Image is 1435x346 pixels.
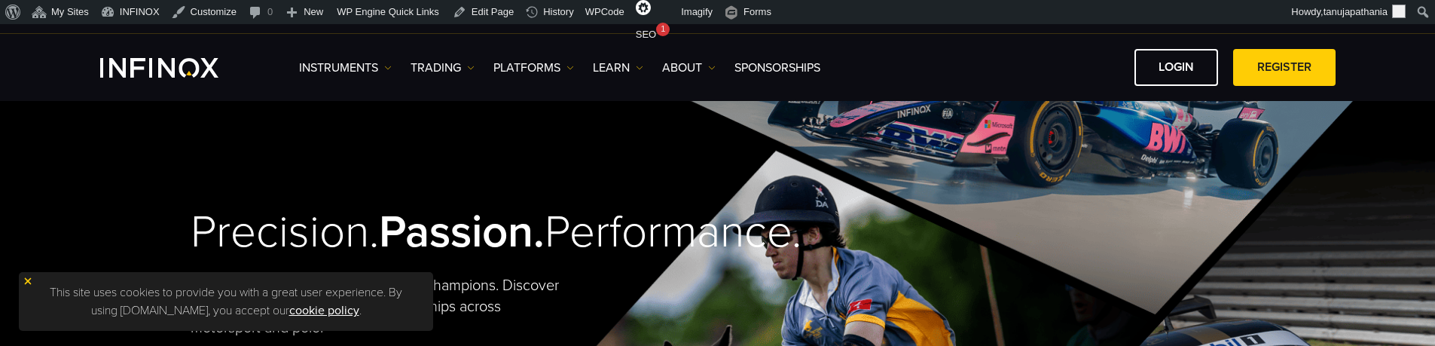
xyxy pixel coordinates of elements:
[593,59,643,77] a: Learn
[662,59,716,77] a: ABOUT
[1134,49,1218,86] a: LOGIN
[100,58,254,78] a: INFINOX Logo
[411,59,475,77] a: TRADING
[191,205,665,260] h2: Precision. Performance.
[493,59,574,77] a: PLATFORMS
[299,59,392,77] a: Instruments
[636,29,656,40] span: SEO
[26,280,426,323] p: This site uses cookies to provide you with a great user experience. By using [DOMAIN_NAME], you a...
[379,205,545,259] strong: Passion.
[734,59,820,77] a: SPONSORSHIPS
[656,23,670,36] div: 1
[23,276,33,286] img: yellow close icon
[1324,6,1388,17] span: tanujapathania
[289,303,359,318] a: cookie policy
[1233,49,1336,86] a: REGISTER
